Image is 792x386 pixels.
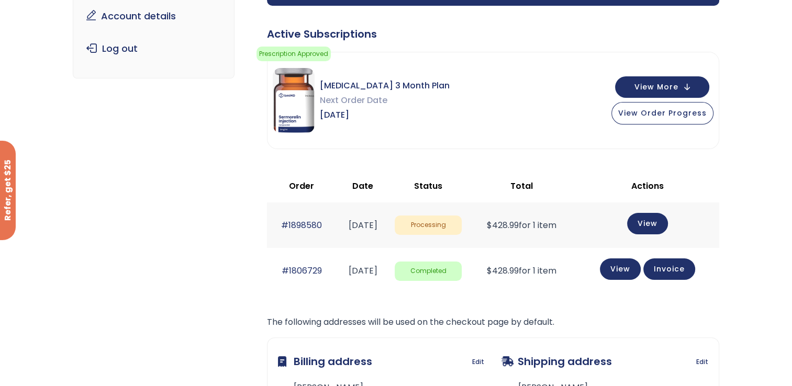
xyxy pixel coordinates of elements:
[643,258,695,280] a: Invoice
[320,78,450,93] span: [MEDICAL_DATA] 3 Month Plan
[349,219,377,231] time: [DATE]
[611,102,713,124] button: View Order Progress
[320,93,450,108] span: Next Order Date
[278,348,372,374] h3: Billing address
[696,355,708,369] a: Edit
[352,180,373,192] span: Date
[282,265,322,277] a: #1806729
[631,180,664,192] span: Actions
[81,5,226,27] a: Account details
[501,348,612,374] h3: Shipping address
[289,180,314,192] span: Order
[472,355,484,369] a: Edit
[281,219,322,231] a: #1898580
[627,213,668,234] a: View
[467,202,576,248] td: for 1 item
[81,38,226,60] a: Log out
[349,265,377,277] time: [DATE]
[510,180,532,192] span: Total
[486,219,518,231] span: 428.99
[267,27,719,41] div: Active Subscriptions
[395,215,462,235] span: Processing
[615,76,709,98] button: View More
[467,248,576,293] td: for 1 item
[600,258,641,280] a: View
[320,108,450,122] span: [DATE]
[486,265,492,277] span: $
[486,219,492,231] span: $
[634,84,678,90] span: View More
[395,262,462,281] span: Completed
[414,180,442,192] span: Status
[256,47,331,61] span: Prescription Approved
[486,265,518,277] span: 428.99
[618,108,707,118] span: View Order Progress
[267,315,719,330] p: The following addresses will be used on the checkout page by default.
